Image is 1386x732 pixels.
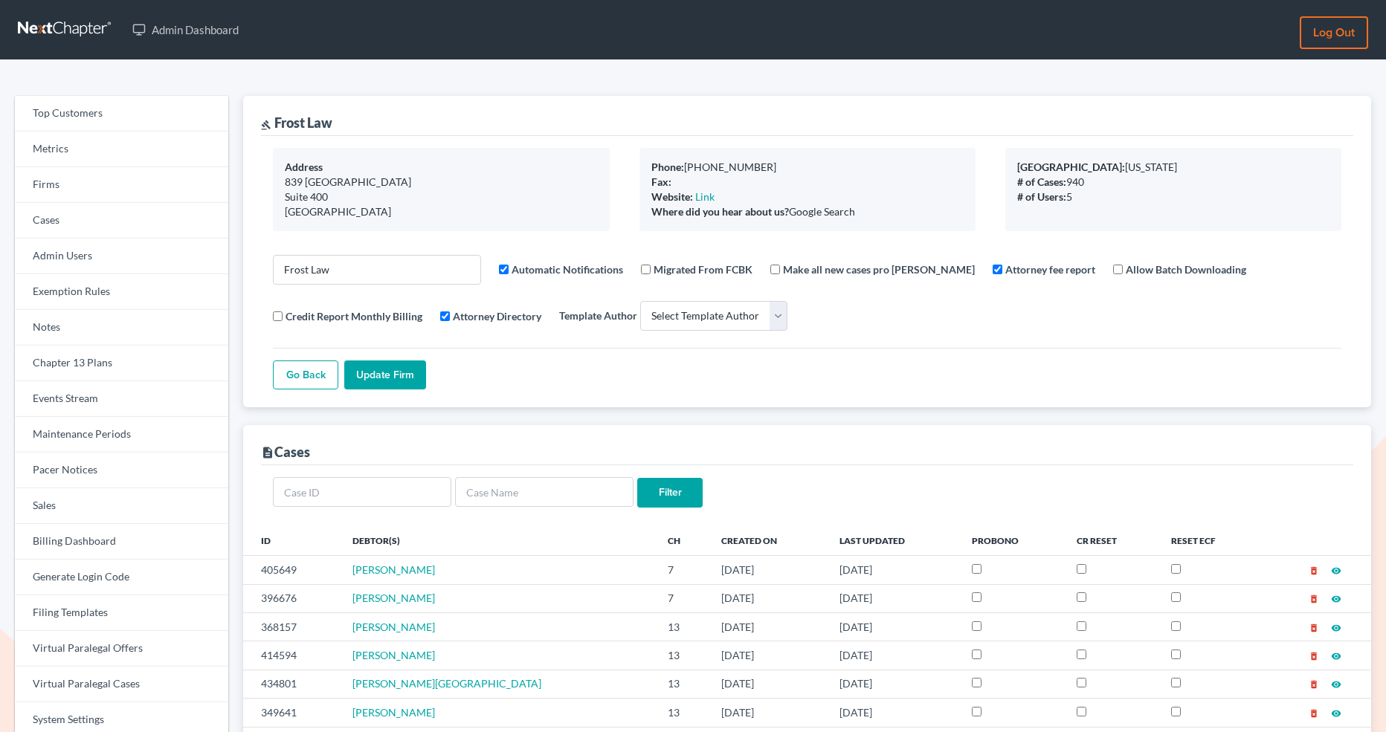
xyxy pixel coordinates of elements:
i: delete_forever [1309,594,1319,604]
b: [GEOGRAPHIC_DATA]: [1017,161,1125,173]
td: [DATE] [828,584,960,612]
a: Sales [15,488,228,524]
td: 434801 [243,670,340,698]
span: [PERSON_NAME] [352,649,435,661]
th: Ch [656,525,710,555]
a: delete_forever [1309,563,1319,576]
td: 368157 [243,612,340,641]
label: Attorney fee report [1005,262,1095,277]
label: Template Author [559,308,637,323]
i: gavel [261,120,271,130]
td: 7 [656,556,710,584]
td: [DATE] [828,556,960,584]
a: delete_forever [1309,649,1319,661]
a: Filing Templates [15,595,228,631]
td: 396676 [243,584,340,612]
td: [DATE] [828,641,960,670]
a: Log out [1300,16,1368,49]
a: Events Stream [15,381,228,417]
a: delete_forever [1309,592,1319,604]
td: 13 [656,670,710,698]
td: [DATE] [828,670,960,698]
td: [DATE] [828,699,960,727]
label: Attorney Directory [453,308,541,324]
a: [PERSON_NAME][GEOGRAPHIC_DATA] [352,677,541,690]
a: Maintenance Periods [15,417,228,453]
th: Last Updated [828,525,960,555]
a: Virtual Paralegal Offers [15,631,228,667]
b: Phone: [651,161,684,173]
i: visibility [1331,679,1341,690]
a: visibility [1331,563,1341,576]
i: visibility [1331,623,1341,633]
a: Cases [15,203,228,239]
a: delete_forever [1309,706,1319,719]
label: Automatic Notifications [512,262,623,277]
td: [DATE] [709,699,828,727]
b: Fax: [651,175,671,188]
td: [DATE] [709,670,828,698]
th: Debtor(s) [341,525,656,555]
input: Filter [637,478,703,508]
a: [PERSON_NAME] [352,706,435,719]
div: [GEOGRAPHIC_DATA] [285,204,597,219]
td: [DATE] [709,612,828,641]
div: Cases [261,443,310,461]
a: Virtual Paralegal Cases [15,667,228,702]
a: [PERSON_NAME] [352,592,435,604]
div: Suite 400 [285,190,597,204]
td: 405649 [243,556,340,584]
td: 414594 [243,641,340,670]
a: Billing Dashboard [15,524,228,560]
a: Generate Login Code [15,560,228,595]
td: [DATE] [709,584,828,612]
div: Frost Law [261,114,332,132]
label: Migrated From FCBK [654,262,752,277]
a: visibility [1331,706,1341,719]
a: visibility [1331,677,1341,690]
a: delete_forever [1309,677,1319,690]
a: Admin Dashboard [125,16,246,43]
td: 7 [656,584,710,612]
i: delete_forever [1309,566,1319,576]
a: Go Back [273,360,338,390]
a: Notes [15,310,228,346]
td: 13 [656,699,710,727]
b: Website: [651,190,693,203]
b: Where did you hear about us? [651,205,789,218]
a: Top Customers [15,96,228,132]
a: Chapter 13 Plans [15,346,228,381]
i: visibility [1331,594,1341,604]
a: Link [695,190,715,203]
a: [PERSON_NAME] [352,563,435,576]
div: 940 [1017,175,1329,190]
i: visibility [1331,708,1341,719]
label: Allow Batch Downloading [1126,262,1246,277]
i: delete_forever [1309,679,1319,690]
a: visibility [1331,621,1341,633]
a: [PERSON_NAME] [352,621,435,633]
b: # of Users: [1017,190,1066,203]
div: [PHONE_NUMBER] [651,160,964,175]
th: CR Reset [1065,525,1159,555]
label: Credit Report Monthly Billing [286,308,422,324]
a: delete_forever [1309,621,1319,633]
i: delete_forever [1309,651,1319,661]
i: visibility [1331,566,1341,576]
i: delete_forever [1309,623,1319,633]
a: Pacer Notices [15,453,228,488]
td: 13 [656,612,710,641]
th: ProBono [960,525,1065,555]
label: Make all new cases pro [PERSON_NAME] [783,262,975,277]
input: Case ID [273,477,451,507]
td: [DATE] [828,612,960,641]
i: description [261,446,274,459]
b: # of Cases: [1017,175,1066,188]
a: Metrics [15,132,228,167]
td: 349641 [243,699,340,727]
